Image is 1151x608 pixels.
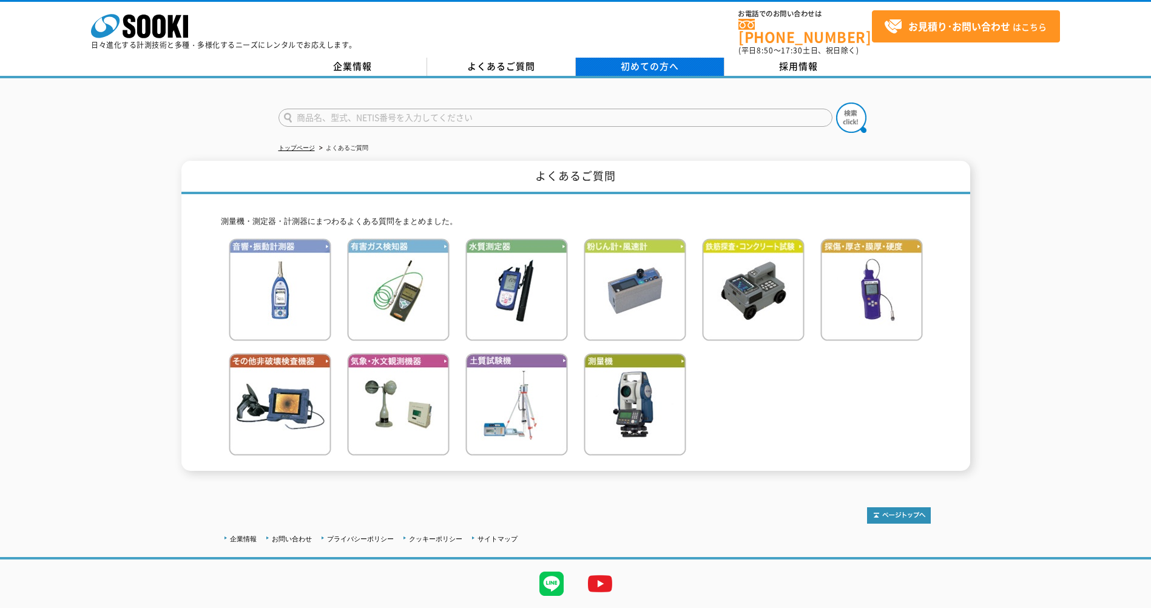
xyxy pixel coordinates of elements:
[738,10,872,18] span: お電話でのお問い合わせは
[576,559,624,608] img: YouTube
[409,535,462,542] a: クッキーポリシー
[317,142,368,155] li: よくあるご質問
[347,353,450,456] img: 気象・水文観測機器
[584,238,686,341] img: 粉じん計・風速計
[221,215,931,228] p: 測量機・測定器・計測器にまつわるよくある質問をまとめました。
[230,535,257,542] a: 企業情報
[836,103,866,133] img: btn_search.png
[738,45,859,56] span: (平日 ～ 土日、祝日除く)
[91,41,357,49] p: 日々進化する計測技術と多種・多様化するニーズにレンタルでお応えします。
[908,19,1010,33] strong: お見積り･お問い合わせ
[278,144,315,151] a: トップページ
[738,19,872,44] a: [PHONE_NUMBER]
[278,58,427,76] a: 企業情報
[478,535,518,542] a: サイトマップ
[621,59,679,73] span: 初めての方へ
[820,238,923,341] img: 探傷・厚さ・膜厚・硬度
[278,109,832,127] input: 商品名、型式、NETIS番号を入力してください
[229,238,331,341] img: 音響・振動計測器
[584,353,686,456] img: 測量機
[327,535,394,542] a: プライバシーポリシー
[867,507,931,524] img: トップページへ
[465,238,568,341] img: 水質測定器
[757,45,774,56] span: 8:50
[702,238,805,341] img: 鉄筋検査・コンクリート試験
[724,58,873,76] a: 採用情報
[527,559,576,608] img: LINE
[347,238,450,341] img: 有害ガス検知器
[229,353,331,456] img: その他非破壊検査機器
[872,10,1060,42] a: お見積り･お問い合わせはこちら
[465,353,568,456] img: 土質試験機
[576,58,724,76] a: 初めての方へ
[781,45,803,56] span: 17:30
[181,161,970,194] h1: よくあるご質問
[427,58,576,76] a: よくあるご質問
[884,18,1047,36] span: はこちら
[272,535,312,542] a: お問い合わせ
